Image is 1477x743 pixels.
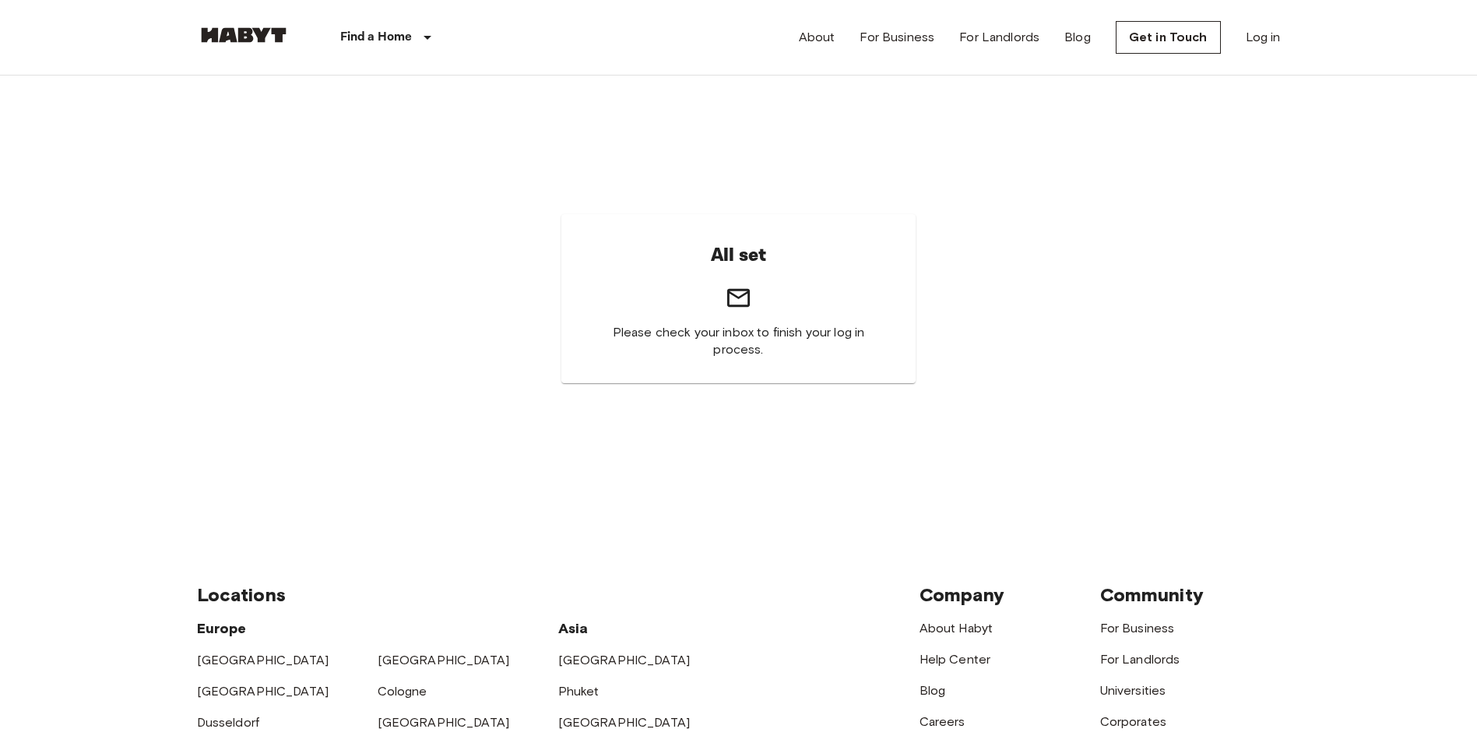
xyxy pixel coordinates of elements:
[197,620,247,637] span: Europe
[1100,683,1166,698] a: Universities
[799,28,835,47] a: About
[197,684,329,699] a: [GEOGRAPHIC_DATA]
[378,715,510,730] a: [GEOGRAPHIC_DATA]
[340,28,413,47] p: Find a Home
[1116,21,1221,54] a: Get in Touch
[1100,621,1175,636] a: For Business
[197,715,260,730] a: Dusseldorf
[860,28,934,47] a: For Business
[711,239,767,272] h6: All set
[920,621,993,636] a: About Habyt
[959,28,1039,47] a: For Landlords
[1246,28,1281,47] a: Log in
[197,27,290,43] img: Habyt
[197,583,286,606] span: Locations
[558,653,691,667] a: [GEOGRAPHIC_DATA]
[920,583,1005,606] span: Company
[1064,28,1091,47] a: Blog
[920,683,946,698] a: Blog
[197,653,329,667] a: [GEOGRAPHIC_DATA]
[558,684,600,699] a: Phuket
[599,324,878,358] span: Please check your inbox to finish your log in process.
[1100,714,1167,729] a: Corporates
[1100,583,1204,606] span: Community
[920,714,965,729] a: Careers
[1100,652,1180,667] a: For Landlords
[378,684,427,699] a: Cologne
[920,652,991,667] a: Help Center
[558,620,589,637] span: Asia
[378,653,510,667] a: [GEOGRAPHIC_DATA]
[558,715,691,730] a: [GEOGRAPHIC_DATA]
